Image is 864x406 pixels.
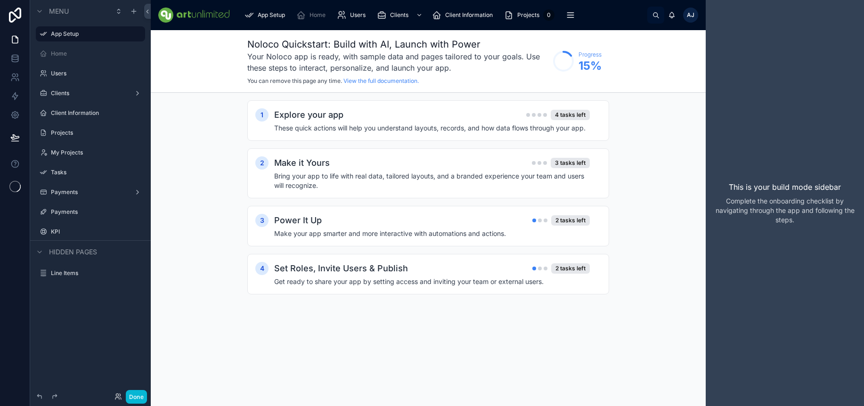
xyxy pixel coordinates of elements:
[51,188,130,196] label: Payments
[51,109,143,117] label: Client Information
[49,7,69,16] span: Menu
[242,7,292,24] a: App Setup
[51,208,143,216] label: Payments
[247,38,548,51] h1: Noloco Quickstart: Build with AI, Launch with Power
[543,9,554,21] div: 0
[247,77,342,84] span: You can remove this page any time.
[310,11,326,19] span: Home
[237,5,647,25] div: scrollable content
[51,228,143,235] label: KPI
[293,7,332,24] a: Home
[51,89,130,97] label: Clients
[51,149,143,156] label: My Projects
[429,7,499,24] a: Client Information
[51,30,139,38] label: App Setup
[247,51,548,73] h3: Your Noloco app is ready, with sample data and pages tailored to your goals. Use these steps to i...
[579,51,602,58] span: Progress
[350,11,366,19] span: Users
[713,196,856,225] p: Complete the onboarding checklist by navigating through the app and following the steps.
[687,11,694,19] span: AJ
[51,169,143,176] label: Tasks
[51,50,143,57] label: Home
[501,7,557,24] a: Projects0
[729,181,841,193] p: This is your build mode sidebar
[49,247,97,257] span: Hidden pages
[51,70,143,77] label: Users
[343,77,419,84] a: View the full documentation.
[334,7,372,24] a: Users
[126,390,147,404] button: Done
[445,11,493,19] span: Client Information
[390,11,408,19] span: Clients
[579,58,602,73] span: 15 %
[51,269,143,277] label: Line Items
[374,7,427,24] a: Clients
[51,129,143,137] label: Projects
[158,8,229,23] img: App logo
[258,11,285,19] span: App Setup
[517,11,539,19] span: Projects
